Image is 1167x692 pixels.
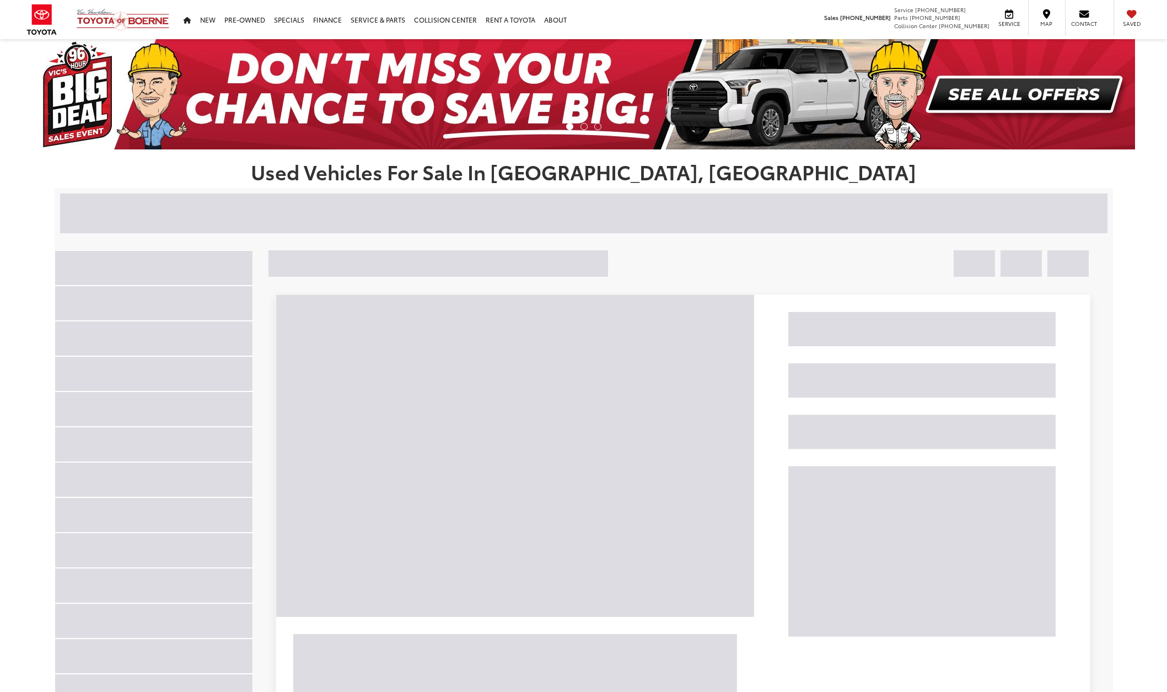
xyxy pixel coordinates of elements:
[76,8,170,31] img: Vic Vaughan Toyota of Boerne
[939,22,989,30] span: [PHONE_NUMBER]
[840,13,891,22] span: [PHONE_NUMBER]
[824,13,838,22] span: Sales
[1120,20,1144,28] span: Saved
[894,13,908,22] span: Parts
[997,20,1021,28] span: Service
[1071,20,1097,28] span: Contact
[894,6,913,14] span: Service
[1034,20,1058,28] span: Map
[915,6,966,14] span: [PHONE_NUMBER]
[910,13,960,22] span: [PHONE_NUMBER]
[33,39,1135,149] img: Big Deal Sales Event
[894,22,937,30] span: Collision Center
